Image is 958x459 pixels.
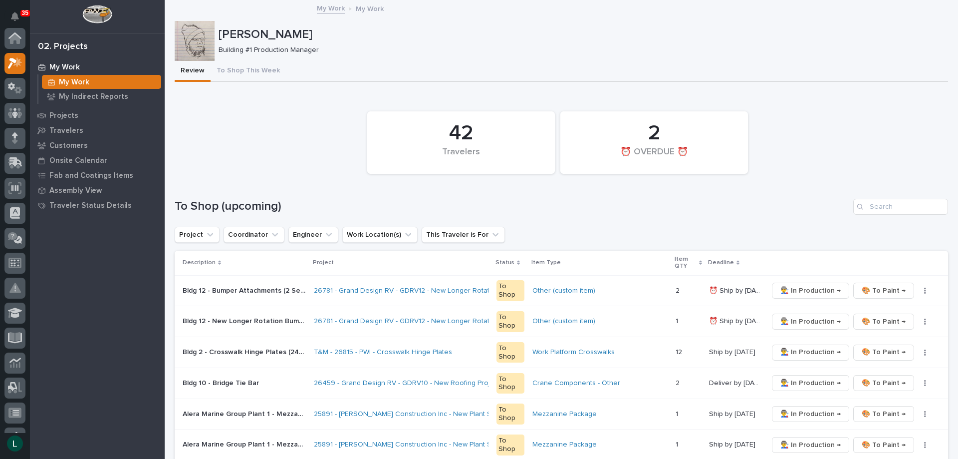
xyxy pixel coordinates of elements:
[532,287,595,295] a: Other (custom item)
[532,410,597,419] a: Mezzanine Package
[709,408,757,419] p: Ship by [DATE]
[676,346,684,357] p: 12
[772,375,849,391] button: 👨‍🏭 In Production →
[183,377,261,388] p: Bldg 10 - Bridge Tie Bar
[496,311,524,332] div: To Shop
[577,121,731,146] div: 2
[183,285,308,295] p: Bldg 12 - Bumper Attachments (2 Sets)
[853,283,914,299] button: 🎨 To Paint →
[183,257,216,268] p: Description
[38,41,88,52] div: 02. Projects
[862,439,906,451] span: 🎨 To Paint →
[772,406,849,422] button: 👨‍🏭 In Production →
[314,287,564,295] a: 26781 - Grand Design RV - GDRV12 - New Longer Rotation Bumper Attachment
[317,2,345,13] a: My Work
[853,314,914,330] button: 🎨 To Paint →
[175,368,948,399] tr: Bldg 10 - Bridge Tie BarBldg 10 - Bridge Tie Bar 26459 - Grand Design RV - GDRV10 - New Roofing P...
[38,89,165,103] a: My Indirect Reports
[49,111,78,120] p: Projects
[313,257,334,268] p: Project
[356,2,384,13] p: My Work
[219,27,944,42] p: [PERSON_NAME]
[30,183,165,198] a: Assembly View
[577,147,731,168] div: ⏰ OVERDUE ⏰
[853,406,914,422] button: 🎨 To Paint →
[38,75,165,89] a: My Work
[314,441,571,449] a: 25891 - [PERSON_NAME] Construction Inc - New Plant Setup - Mezzanine Project
[30,123,165,138] a: Travelers
[495,257,514,268] p: Status
[496,435,524,456] div: To Shop
[30,138,165,153] a: Customers
[82,5,112,23] img: Workspace Logo
[314,410,571,419] a: 25891 - [PERSON_NAME] Construction Inc - New Plant Setup - Mezzanine Project
[676,315,680,326] p: 1
[175,227,220,243] button: Project
[22,9,28,16] p: 35
[175,306,948,337] tr: Bldg 12 - New Longer Rotation BumperBldg 12 - New Longer Rotation Bumper 26781 - Grand Design RV ...
[175,61,211,82] button: Review
[772,283,849,299] button: 👨‍🏭 In Production →
[853,437,914,453] button: 🎨 To Paint →
[709,346,757,357] p: Ship by [DATE]
[862,316,906,328] span: 🎨 To Paint →
[676,408,680,419] p: 1
[30,168,165,183] a: Fab and Coatings Items
[496,404,524,425] div: To Shop
[4,433,25,454] button: users-avatar
[49,171,133,180] p: Fab and Coatings Items
[532,441,597,449] a: Mezzanine Package
[862,377,906,389] span: 🎨 To Paint →
[30,153,165,168] a: Onsite Calendar
[676,285,682,295] p: 2
[342,227,418,243] button: Work Location(s)
[709,377,762,388] p: Deliver by 8/29/25
[384,121,538,146] div: 42
[675,254,697,272] p: Item QTY
[384,147,538,168] div: Travelers
[676,377,682,388] p: 2
[853,375,914,391] button: 🎨 To Paint →
[12,12,25,28] div: Notifications35
[772,345,849,361] button: 👨‍🏭 In Production →
[30,59,165,74] a: My Work
[49,126,83,135] p: Travelers
[59,92,128,101] p: My Indirect Reports
[709,315,762,326] p: ⏰ Ship by 8/22/25
[772,437,849,453] button: 👨‍🏭 In Production →
[853,345,914,361] button: 🎨 To Paint →
[183,439,308,449] p: Alera Marine Group Plant 1 - Mezzanine #3
[496,342,524,363] div: To Shop
[862,285,906,297] span: 🎨 To Paint →
[49,156,107,165] p: Onsite Calendar
[496,280,524,301] div: To Shop
[49,63,80,72] p: My Work
[853,199,948,215] input: Search
[531,257,561,268] p: Item Type
[314,379,500,388] a: 26459 - Grand Design RV - GDRV10 - New Roofing Project
[49,201,132,210] p: Traveler Status Details
[288,227,338,243] button: Engineer
[708,257,734,268] p: Deadline
[183,315,308,326] p: Bldg 12 - New Longer Rotation Bumper
[183,346,308,357] p: Bldg 2 - Crosswalk Hinge Plates (24" Long / 4.5" Wide)
[59,78,89,87] p: My Work
[211,61,286,82] button: To Shop This Week
[532,317,595,326] a: Other (custom item)
[49,141,88,150] p: Customers
[175,337,948,368] tr: Bldg 2 - Crosswalk Hinge Plates (24" Long / 4.5" Wide)Bldg 2 - Crosswalk Hinge Plates (24" Long /...
[709,439,757,449] p: Ship by [DATE]
[862,346,906,358] span: 🎨 To Paint →
[30,108,165,123] a: Projects
[30,198,165,213] a: Traveler Status Details
[532,348,615,357] a: Work Platform Crosswalks
[709,285,762,295] p: ⏰ Ship by 8/22/25
[175,199,849,214] h1: To Shop (upcoming)
[422,227,505,243] button: This Traveler is For
[780,316,841,328] span: 👨‍🏭 In Production →
[175,275,948,306] tr: Bldg 12 - Bumper Attachments (2 Sets)Bldg 12 - Bumper Attachments (2 Sets) 26781 - Grand Design R...
[780,439,841,451] span: 👨‍🏭 In Production →
[862,408,906,420] span: 🎨 To Paint →
[780,408,841,420] span: 👨‍🏭 In Production →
